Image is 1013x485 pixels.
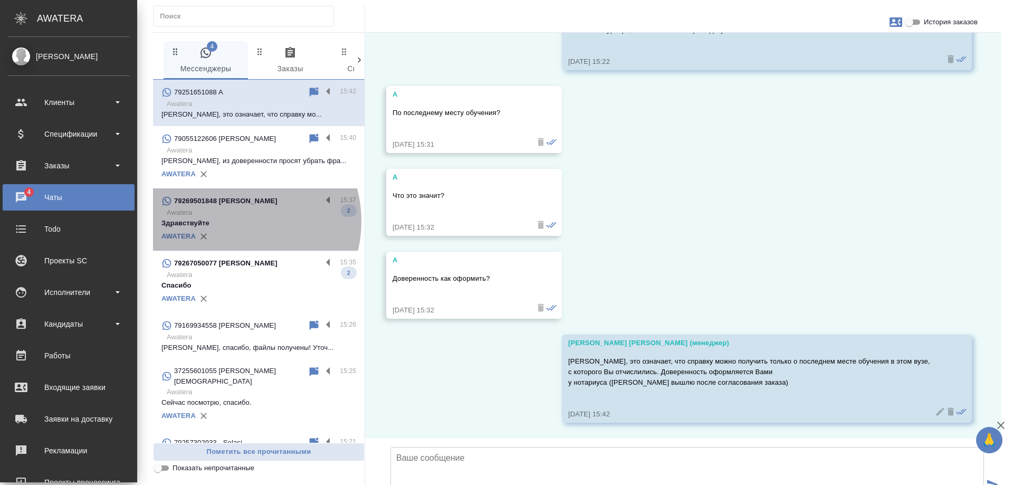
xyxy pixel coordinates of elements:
div: Рекламации [8,443,129,459]
a: AWATERA [161,170,196,178]
div: Чаты [8,189,129,205]
span: 2 [341,205,357,216]
p: [PERSON_NAME], спасибо, файлы получены! Уточ... [161,343,356,353]
p: [PERSON_NAME], это означает, что справку можно получить только о последнем месте обучения в этом ... [568,356,935,388]
button: Удалить привязку [196,408,212,424]
span: 🙏 [980,429,998,451]
div: Заявки на доставку [8,411,129,427]
p: Awatera [167,387,356,397]
div: A [393,89,525,100]
div: 79267050077 [PERSON_NAME]15:35AwateraСпасибо2AWATERA [153,251,365,313]
p: 79251651088 A [174,87,223,98]
p: Awatera [167,207,356,218]
p: 15:35 [340,257,356,268]
div: 37255601055 [PERSON_NAME][DEMOGRAPHIC_DATA]15:25AwateraСейчас посмотрю, спасибо.AWATERA [153,359,365,430]
p: 15:37 [340,195,356,205]
div: [DATE] 15:32 [393,305,525,316]
div: [DATE] 15:42 [568,409,935,420]
p: Awatera [167,332,356,343]
span: Спецификации [339,46,410,75]
p: 15:26 [340,319,356,330]
div: [PERSON_NAME] [8,51,129,62]
span: Показать непрочитанные [173,463,254,473]
p: 79169934558 [PERSON_NAME] [174,320,276,331]
div: 79169934558 [PERSON_NAME]15:26Awatera[PERSON_NAME], спасибо, файлы получены! Уточ... [153,313,365,359]
p: 37255601055 [PERSON_NAME][DEMOGRAPHIC_DATA] [174,366,308,387]
span: Мессенджеры [170,46,242,75]
svg: Зажми и перетащи, чтобы поменять порядок вкладок [339,46,349,56]
p: Awatera [167,145,356,156]
div: Пометить непрочитанным [308,436,320,449]
div: 79269501848 [PERSON_NAME]15:37AwateraЗдравствуйте2AWATERA [153,188,365,251]
a: Рекламации [3,438,135,464]
span: 4 [21,187,37,197]
div: Пометить непрочитанным [308,132,320,145]
p: [PERSON_NAME], это означает, что справку мо... [161,109,356,120]
button: Заявки [883,9,909,35]
svg: Зажми и перетащи, чтобы поменять порядок вкладок [170,46,180,56]
div: Клиенты [8,94,129,110]
p: Сейчас посмотрю, спасибо. [161,397,356,408]
div: A [393,255,525,265]
p: Awatera [167,270,356,280]
div: [DATE] 15:32 [393,222,525,233]
button: Удалить привязку [196,166,212,182]
div: Работы [8,348,129,364]
span: История заказов [924,17,978,27]
div: Пометить непрочитанным [308,319,320,332]
p: Здравствуйте [161,218,356,229]
p: 15:42 [340,86,356,97]
div: Входящие заявки [8,379,129,395]
div: Исполнители [8,284,129,300]
div: [DATE] 15:31 [393,139,525,150]
p: 79269501848 [PERSON_NAME] [174,196,278,206]
span: 2 [341,268,357,278]
p: 79267050077 [PERSON_NAME] [174,258,278,269]
a: Проекты SC [3,248,135,274]
div: Спецификации [8,126,129,142]
a: Работы [3,343,135,369]
div: Кандидаты [8,316,129,332]
span: 4 [207,41,217,52]
p: Awatera [167,99,356,109]
div: AWATERA [37,8,137,29]
p: По последнему месту обучения? [393,108,525,118]
input: Поиск [160,9,333,24]
a: Todo [3,216,135,242]
p: 15:40 [340,132,356,143]
a: AWATERA [161,294,196,302]
span: Пометить все прочитанными [159,446,359,458]
p: 15:21 [340,436,356,447]
div: [DATE] 15:22 [568,56,935,67]
a: AWATERA [161,232,196,240]
div: Заказы [8,158,129,174]
button: Пометить все прочитанными [153,443,365,461]
div: Todo [8,221,129,237]
p: 15:25 [340,366,356,376]
div: Проекты SC [8,253,129,269]
button: Удалить привязку [196,229,212,244]
a: AWATERA [161,412,196,420]
p: 79055122606 [PERSON_NAME] [174,134,276,144]
p: [PERSON_NAME], из доверенности просят убрать фра... [161,156,356,166]
p: Что это значит? [393,191,525,201]
div: 79055122606 [PERSON_NAME]15:40Awatera[PERSON_NAME], из доверенности просят убрать фра...AWATERA [153,126,365,188]
div: Пометить непрочитанным [308,366,320,378]
a: Входящие заявки [3,374,135,401]
button: 🙏 [976,427,1002,453]
span: Заказы [254,46,326,75]
p: 79257302933 - Selasi - [174,438,246,448]
div: 79251651088 A15:42Awatera[PERSON_NAME], это означает, что справку мо... [153,80,365,126]
a: Заявки на доставку [3,406,135,432]
p: Спасибо [161,280,356,291]
p: Доверенность как оформить? [393,273,525,284]
div: A [393,172,525,183]
div: [PERSON_NAME] [PERSON_NAME] (менеджер) [568,338,935,348]
a: 4Чаты [3,184,135,211]
div: Пометить непрочитанным [308,86,320,99]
